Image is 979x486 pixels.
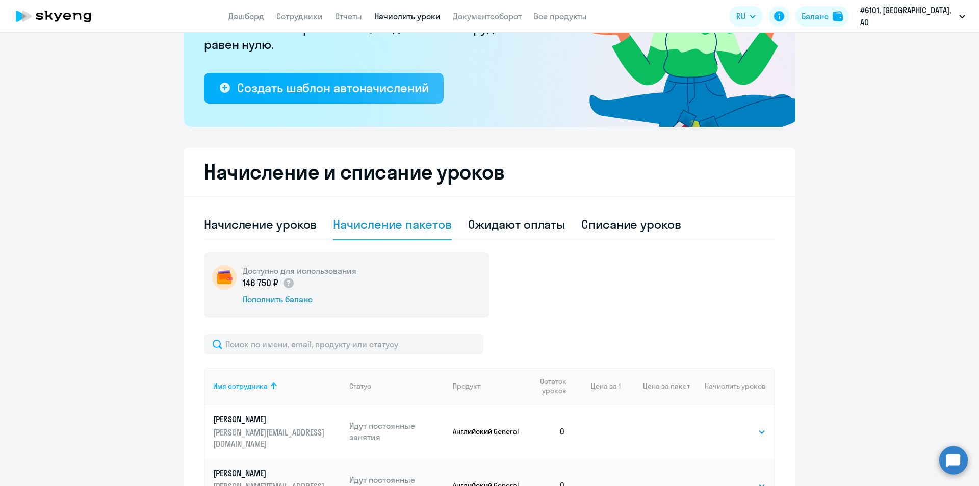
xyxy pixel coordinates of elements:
[736,10,745,22] span: RU
[621,368,690,404] th: Цена за пакет
[349,381,371,391] div: Статус
[276,11,323,21] a: Сотрудники
[534,11,587,21] a: Все продукты
[453,11,522,21] a: Документооборот
[729,6,763,27] button: RU
[213,381,268,391] div: Имя сотрудника
[581,216,681,233] div: Списание уроков
[349,381,445,391] div: Статус
[212,265,237,290] img: wallet-circle.png
[453,381,522,391] div: Продукт
[213,427,327,449] p: [PERSON_NAME][EMAIL_ADDRESS][DOMAIN_NAME]
[802,10,829,22] div: Баланс
[213,468,327,479] p: [PERSON_NAME]
[243,265,356,276] h5: Доступно для использования
[243,294,356,305] div: Пополнить баланс
[237,80,428,96] div: Создать шаблон автоначислений
[213,414,341,449] a: [PERSON_NAME][PERSON_NAME][EMAIL_ADDRESS][DOMAIN_NAME]
[522,404,574,458] td: 0
[690,368,774,404] th: Начислить уроков
[530,377,574,395] div: Остаток уроков
[833,11,843,21] img: balance
[213,414,327,425] p: [PERSON_NAME]
[453,381,480,391] div: Продукт
[204,334,483,354] input: Поиск по имени, email, продукту или статусу
[204,160,775,184] h2: Начисление и списание уроков
[374,11,441,21] a: Начислить уроки
[574,368,621,404] th: Цена за 1
[213,381,341,391] div: Имя сотрудника
[860,4,955,29] p: #6101, [GEOGRAPHIC_DATA], АО
[243,276,295,290] p: 146 750 ₽
[530,377,566,395] span: Остаток уроков
[855,4,970,29] button: #6101, [GEOGRAPHIC_DATA], АО
[204,73,444,104] button: Создать шаблон автоначислений
[204,216,317,233] div: Начисление уроков
[453,427,522,436] p: Английский General
[228,11,264,21] a: Дашборд
[333,216,451,233] div: Начисление пакетов
[795,6,849,27] button: Балансbalance
[349,420,445,443] p: Идут постоянные занятия
[468,216,565,233] div: Ожидают оплаты
[335,11,362,21] a: Отчеты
